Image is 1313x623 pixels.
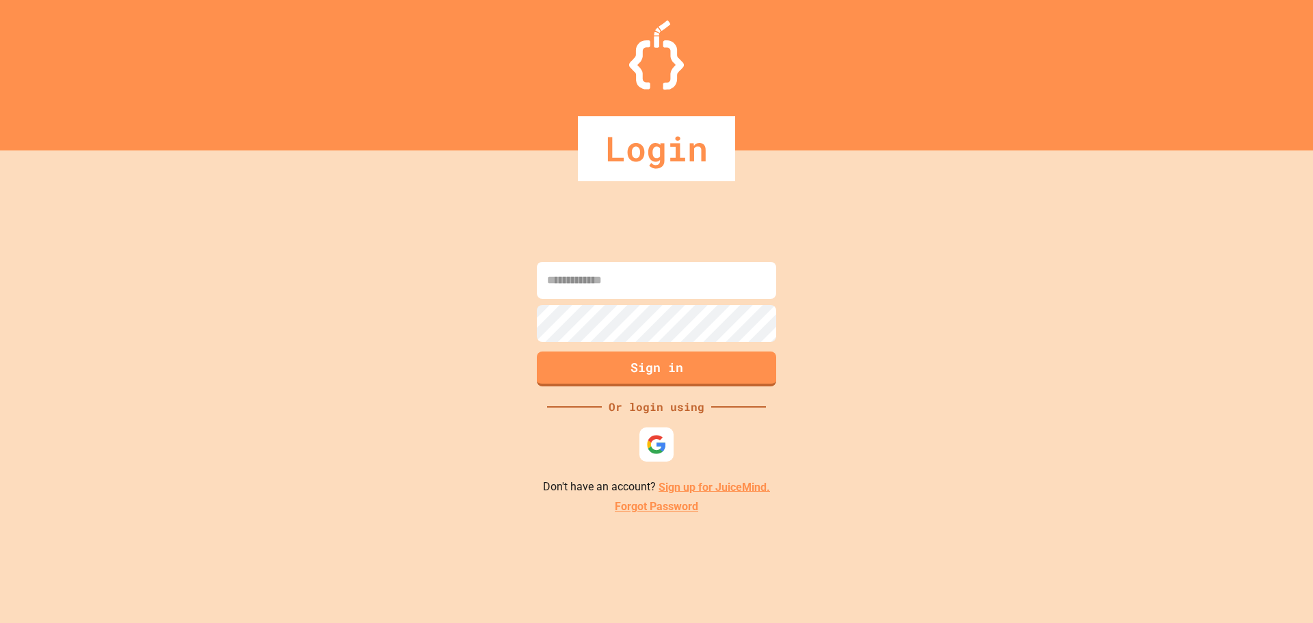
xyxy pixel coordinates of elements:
[602,399,711,415] div: Or login using
[629,21,684,90] img: Logo.svg
[615,499,698,515] a: Forgot Password
[537,352,776,386] button: Sign in
[646,434,667,455] img: google-icon.svg
[543,479,770,496] p: Don't have an account?
[659,480,770,493] a: Sign up for JuiceMind.
[578,116,735,181] div: Login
